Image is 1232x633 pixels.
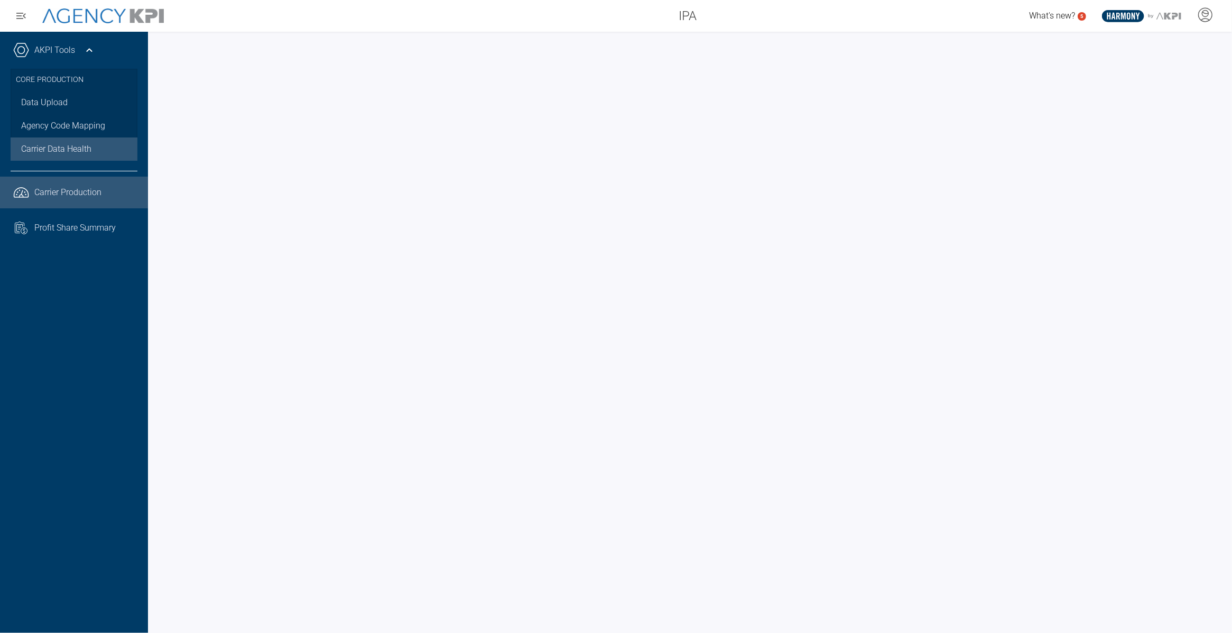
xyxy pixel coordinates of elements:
a: Carrier Data Health [11,137,137,161]
h3: Core Production [16,69,132,91]
text: 5 [1080,13,1083,19]
a: AKPI Tools [34,44,75,57]
span: IPA [679,6,697,25]
a: Data Upload [11,91,137,114]
img: AgencyKPI [42,8,164,24]
a: 5 [1078,12,1086,21]
span: Profit Share Summary [34,222,116,234]
span: Carrier Production [34,186,101,199]
span: Carrier Data Health [21,143,91,155]
span: What's new? [1029,11,1075,21]
a: Agency Code Mapping [11,114,137,137]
